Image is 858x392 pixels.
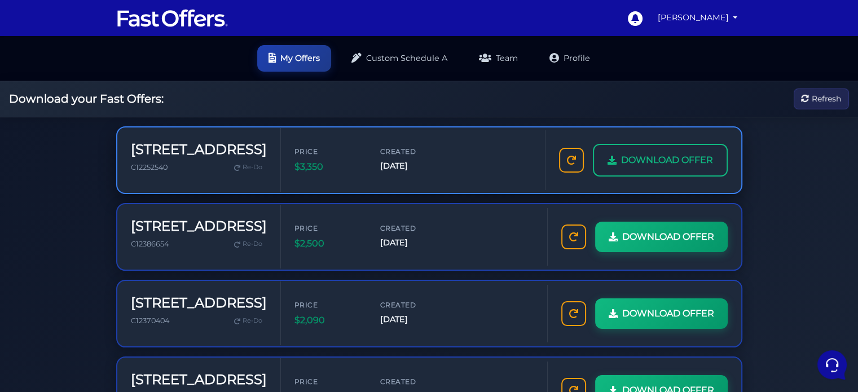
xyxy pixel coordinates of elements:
span: Refresh [812,93,841,105]
span: DOWNLOAD OFFER [621,153,713,168]
span: Created [380,223,448,234]
span: Price [294,146,362,157]
a: Profile [538,45,601,72]
span: Price [294,376,362,387]
span: C12252540 [131,163,168,171]
span: $3,350 [294,160,362,174]
span: $2,090 [294,313,362,328]
span: [DATE] [380,313,448,326]
span: [DATE] [380,236,448,249]
span: Find an Answer [18,158,77,167]
p: Help [175,304,190,314]
p: Messages [97,304,129,314]
p: Home [34,304,53,314]
h3: [STREET_ADDRESS] [131,218,267,235]
span: Price [294,299,362,310]
a: Team [468,45,529,72]
span: C12386654 [131,240,169,248]
span: Created [380,299,448,310]
a: Custom Schedule A [340,45,459,72]
button: Start a Conversation [18,113,208,135]
a: [PERSON_NAME] [653,7,742,29]
span: DOWNLOAD OFFER [622,306,714,321]
span: Price [294,223,362,234]
h3: [STREET_ADDRESS] [131,295,267,311]
button: Home [9,288,78,314]
button: Refresh [794,89,849,109]
span: [DATE] [380,160,448,173]
img: dark [36,81,59,104]
a: Re-Do [230,237,267,252]
input: Search for an Article... [25,182,184,193]
span: Your Conversations [18,63,91,72]
span: $2,500 [294,236,362,251]
a: DOWNLOAD OFFER [595,298,728,329]
span: DOWNLOAD OFFER [622,230,714,244]
a: See all [182,63,208,72]
a: My Offers [257,45,331,72]
a: DOWNLOAD OFFER [593,144,728,177]
iframe: Customerly Messenger Launcher [815,348,849,382]
button: Help [147,288,217,314]
span: C12370404 [131,316,169,325]
span: Re-Do [243,239,262,249]
h3: [STREET_ADDRESS] [131,372,267,388]
a: Open Help Center [140,158,208,167]
span: Created [380,376,448,387]
img: dark [18,81,41,104]
span: Re-Do [243,162,262,173]
button: Messages [78,288,148,314]
span: Re-Do [243,316,262,326]
h3: [STREET_ADDRESS] [131,142,267,158]
h2: Download your Fast Offers: [9,92,164,105]
a: Re-Do [230,160,267,175]
a: Re-Do [230,314,267,328]
h2: Hello [PERSON_NAME] 👋 [9,9,190,45]
span: Created [380,146,448,157]
a: DOWNLOAD OFFER [595,222,728,252]
span: Start a Conversation [81,120,158,129]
